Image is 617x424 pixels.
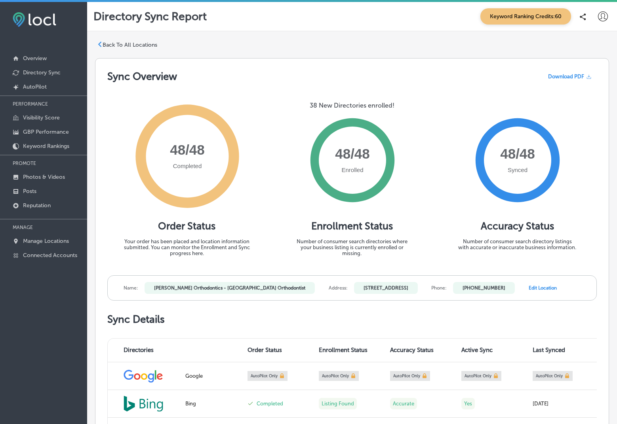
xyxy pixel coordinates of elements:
[23,143,69,150] p: Keyword Rankings
[311,220,393,232] h1: Enrollment Status
[93,10,207,23] p: Directory Sync Report
[108,339,181,362] th: Directories
[145,282,315,294] p: [PERSON_NAME] Orthodontics - [GEOGRAPHIC_DATA] Orthodontist
[118,238,256,256] p: Your order has been placed and location information submitted. You can monitor the Enrollment and...
[461,398,475,409] label: Yes
[385,339,457,362] th: Accuracy Status
[548,74,584,79] span: Download PDF
[528,390,599,418] td: [DATE]
[480,8,571,25] span: Keyword Ranking Credits: 60
[528,339,599,362] th: Last Synced
[185,373,238,379] div: Google
[107,70,177,83] h1: Sync Overview
[97,42,157,49] a: Back To All Locations
[257,401,283,407] label: Completed
[354,282,418,294] p: [STREET_ADDRESS]
[529,285,557,291] a: Edit Location
[185,401,238,407] div: Bing
[329,285,348,291] label: Address:
[23,188,36,195] p: Posts
[103,42,157,48] p: Back To All Locations
[13,12,56,27] img: fda3e92497d09a02dc62c9cd864e3231.png
[23,55,47,62] p: Overview
[124,285,138,291] label: Name:
[481,220,554,232] h1: Accuracy Status
[23,252,77,259] p: Connected Accounts
[319,398,357,409] label: Listing Found
[293,238,411,256] p: Number of consumer search directories where your business listing is currently enrolled or missing.
[23,129,69,135] p: GBP Performance
[457,339,528,362] th: Active Sync
[23,69,61,76] p: Directory Sync
[23,83,47,90] p: AutoPilot
[124,396,163,412] img: bing_Jjgns0f.png
[107,313,597,326] h1: Sync Details
[23,202,51,209] p: Reputation
[23,238,69,244] p: Manage Locations
[453,282,515,294] p: [PHONE_NUMBER]
[124,368,163,383] img: google.png
[23,114,60,121] p: Visibility Score
[158,220,215,232] h1: Order Status
[23,174,65,180] p: Photos & Videos
[243,339,314,362] th: Order Status
[390,398,417,409] label: Accurate
[310,102,394,109] p: 38 New Directories enrolled!
[431,285,447,291] label: Phone:
[458,238,577,250] p: Number of consumer search directory listings with accurate or inaccurate business information.
[314,339,385,362] th: Enrollment Status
